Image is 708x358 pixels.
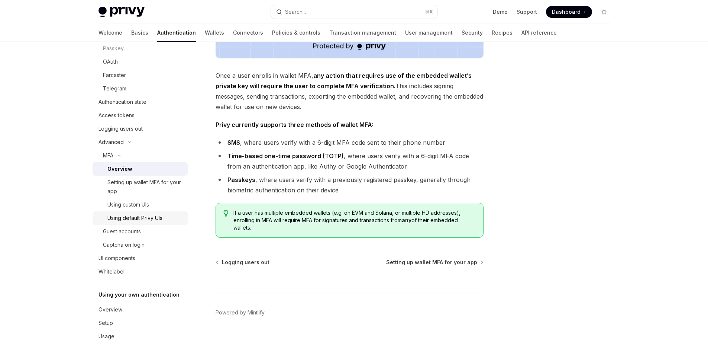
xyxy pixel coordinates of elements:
[93,176,188,198] a: Setting up wallet MFA for your app
[98,124,143,133] div: Logging users out
[552,8,581,16] span: Dashboard
[107,200,149,209] div: Using custom UIs
[93,55,188,68] a: OAuth
[402,217,411,223] strong: any
[405,24,453,42] a: User management
[216,175,484,195] li: , where users verify with a previously registered passkey, generally through biometric authentica...
[93,95,188,109] a: Authentication state
[98,7,145,17] img: light logo
[425,9,433,15] span: ⌘ K
[103,57,118,66] div: OAuth
[233,24,263,42] a: Connectors
[216,121,374,128] strong: Privy currently supports three methods of wallet MFA:
[93,252,188,265] a: UI components
[216,259,269,266] a: Logging users out
[598,6,610,18] button: Toggle dark mode
[98,267,125,276] div: Whitelabel
[93,198,188,211] a: Using custom UIs
[103,84,126,93] div: Telegram
[103,227,141,236] div: Guest accounts
[93,330,188,343] a: Usage
[93,238,188,252] a: Captcha on login
[93,68,188,82] a: Farcaster
[98,332,114,341] div: Usage
[157,24,196,42] a: Authentication
[93,162,188,176] a: Overview
[227,176,255,183] strong: Passkeys
[216,70,484,112] span: Once a user enrolls in wallet MFA, This includes signing messages, sending transactions, exportin...
[93,135,188,149] button: Advanced
[521,24,557,42] a: API reference
[98,138,124,147] div: Advanced
[93,109,188,122] a: Access tokens
[216,137,484,148] li: , where users verify with a 6-digit MFA code sent to their phone number
[492,24,513,42] a: Recipes
[98,111,135,120] div: Access tokens
[233,209,475,231] span: If a user has multiple embedded wallets (e.g. on EVM and Solana, or multiple HD addresses), enrol...
[93,316,188,330] a: Setup
[216,72,472,90] strong: any action that requires use of the embedded wallet’s private key will require the user to comple...
[205,24,224,42] a: Wallets
[98,98,146,106] div: Authentication state
[272,24,320,42] a: Policies & controls
[93,265,188,278] a: Whitelabel
[93,225,188,238] a: Guest accounts
[107,178,183,196] div: Setting up wallet MFA for your app
[216,151,484,172] li: , where users verify with a 6-digit MFA code from an authentication app, like Authy or Google Aut...
[222,259,269,266] span: Logging users out
[98,24,122,42] a: Welcome
[271,5,437,19] button: Search...⌘K
[131,24,148,42] a: Basics
[107,164,132,173] div: Overview
[93,303,188,316] a: Overview
[462,24,483,42] a: Security
[386,259,483,266] a: Setting up wallet MFA for your app
[546,6,592,18] a: Dashboard
[386,259,477,266] span: Setting up wallet MFA for your app
[216,309,265,316] a: Powered by Mintlify
[103,151,113,160] div: MFA
[93,122,188,135] a: Logging users out
[285,7,306,16] div: Search...
[227,139,240,146] strong: SMS
[493,8,508,16] a: Demo
[93,211,188,225] a: Using default Privy UIs
[98,319,113,327] div: Setup
[223,210,229,217] svg: Tip
[107,214,162,223] div: Using default Privy UIs
[93,82,188,95] a: Telegram
[98,254,135,263] div: UI components
[98,290,180,299] h5: Using your own authentication
[103,71,126,80] div: Farcaster
[103,240,145,249] div: Captcha on login
[329,24,396,42] a: Transaction management
[93,149,188,162] button: MFA
[98,305,122,314] div: Overview
[227,152,344,160] strong: Time-based one-time password (TOTP)
[517,8,537,16] a: Support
